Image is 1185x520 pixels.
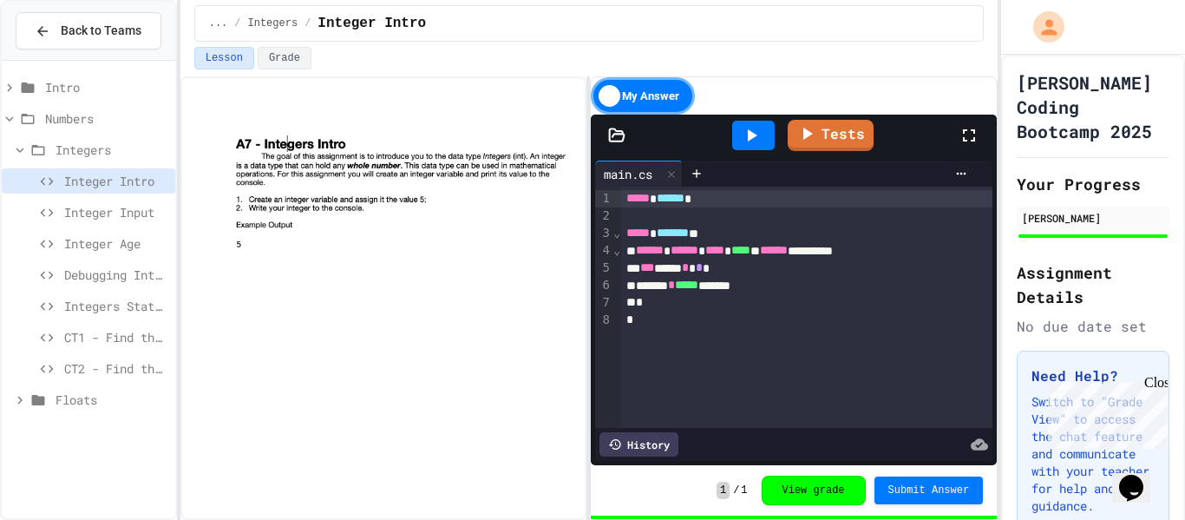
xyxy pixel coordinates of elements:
div: 5 [595,260,612,277]
p: Switch to "Grade View" to access the chat feature and communicate with your teacher for help and ... [1031,393,1155,515]
span: Numbers [45,109,168,128]
iframe: chat widget [1041,375,1168,449]
span: / [733,484,739,497]
div: main.cs [595,161,683,187]
div: main.cs [595,165,661,183]
button: Lesson [194,47,254,69]
span: Integers [56,141,168,159]
iframe: chat widget [1112,451,1168,503]
button: View grade [762,476,866,505]
div: 3 [595,225,612,242]
span: Debugging Integers [64,266,168,284]
span: Intro [45,78,168,96]
span: 1 [741,484,747,497]
span: ... [209,16,228,30]
span: Integer Intro [318,13,426,34]
div: 7 [595,294,612,312]
span: / [234,16,240,30]
span: Integer Intro [64,172,168,190]
div: Chat with us now!Close [7,7,120,110]
h1: [PERSON_NAME] Coding Bootcamp 2025 [1017,70,1169,143]
h2: Assignment Details [1017,260,1169,309]
div: 8 [595,312,612,329]
span: Fold line [612,226,621,240]
span: Back to Teams [61,22,141,40]
button: Grade [258,47,311,69]
span: Fold line [612,243,621,257]
span: Integer Age [64,234,168,253]
span: / [304,16,311,30]
div: [PERSON_NAME] [1022,210,1164,226]
span: Integers [248,16,298,30]
div: No due date set [1017,316,1169,337]
h3: Need Help? [1031,365,1155,386]
span: CT1 - Find the Area of a Rectangle [64,328,168,346]
button: Back to Teams [16,12,161,49]
button: Submit Answer [874,477,984,504]
h2: Your Progress [1017,172,1169,196]
span: Integer Input [64,203,168,221]
span: CT2 - Find the Perimeter of a Rectangle [64,359,168,378]
div: 6 [595,277,612,294]
span: Floats [56,391,168,409]
div: History [599,432,678,457]
div: 4 [595,242,612,260]
div: 1 [595,190,612,207]
span: Submit Answer [888,484,970,497]
span: Integers Stats and Leveling [64,297,168,315]
a: Tests [788,120,874,151]
div: My Account [1015,7,1069,47]
div: 2 [595,207,612,225]
span: 1 [717,482,730,499]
